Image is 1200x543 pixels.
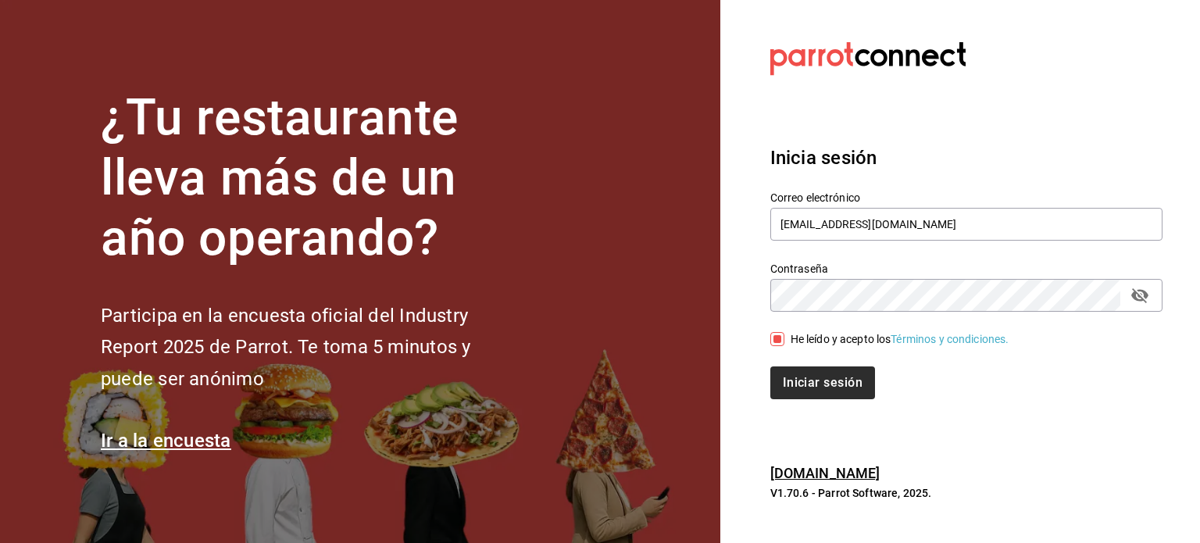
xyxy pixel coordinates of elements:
[770,144,1162,172] h3: Inicia sesión
[770,192,1162,203] label: Correo electrónico
[101,88,523,268] h1: ¿Tu restaurante lleva más de un año operando?
[770,263,1162,274] label: Contraseña
[101,300,523,395] h2: Participa en la encuesta oficial del Industry Report 2025 de Parrot. Te toma 5 minutos y puede se...
[770,485,1162,501] p: V1.70.6 - Parrot Software, 2025.
[891,333,1009,345] a: Términos y condiciones.
[1127,282,1153,309] button: passwordField
[791,331,1009,348] div: He leído y acepto los
[770,366,875,399] button: Iniciar sesión
[101,430,231,452] a: Ir a la encuesta
[770,208,1162,241] input: Ingresa tu correo electrónico
[770,465,880,481] a: [DOMAIN_NAME]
